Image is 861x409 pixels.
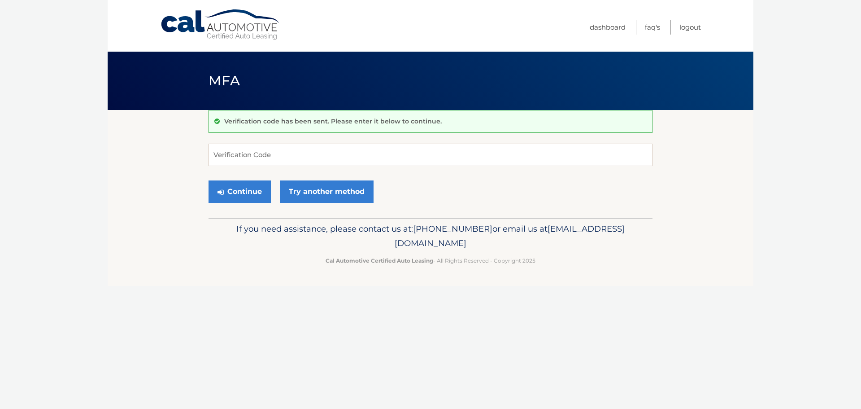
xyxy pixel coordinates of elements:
a: Logout [679,20,701,35]
p: If you need assistance, please contact us at: or email us at [214,222,647,251]
a: Cal Automotive [160,9,281,41]
a: Try another method [280,180,374,203]
span: MFA [209,72,240,89]
span: [EMAIL_ADDRESS][DOMAIN_NAME] [395,224,625,248]
a: Dashboard [590,20,626,35]
a: FAQ's [645,20,660,35]
p: - All Rights Reserved - Copyright 2025 [214,256,647,265]
strong: Cal Automotive Certified Auto Leasing [326,257,433,264]
p: Verification code has been sent. Please enter it below to continue. [224,117,442,125]
button: Continue [209,180,271,203]
span: [PHONE_NUMBER] [413,224,492,234]
input: Verification Code [209,144,652,166]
